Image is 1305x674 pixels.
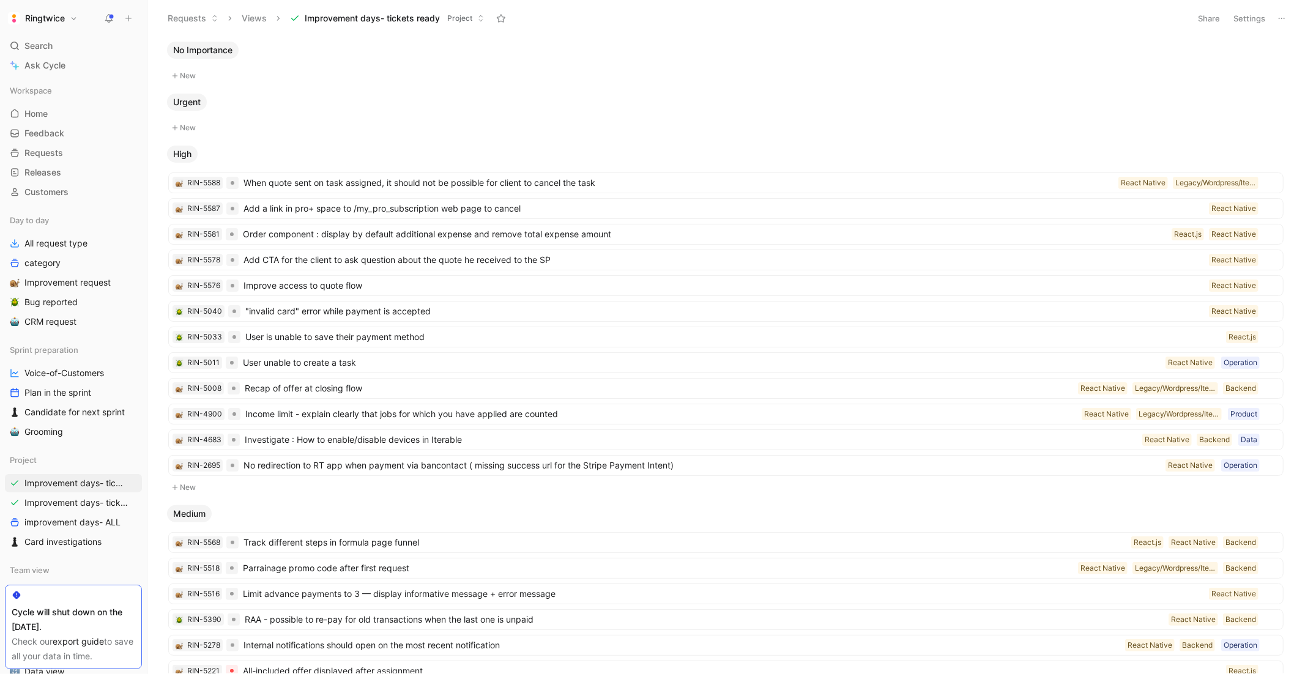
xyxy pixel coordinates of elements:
div: Backend [1225,562,1256,574]
span: Add CTA for the client to ask question about the quote he received to the SP [244,253,1204,267]
span: User unable to create a task [243,355,1161,370]
img: 🪲 [176,308,183,316]
div: React Native [1211,228,1256,240]
div: 🪲 [175,615,184,624]
div: React Native [1145,434,1189,446]
span: Card investigations [24,536,102,548]
div: RIN-2695 [187,459,220,472]
a: ♟️Card investigations [5,533,142,551]
div: 🐌 [175,179,184,187]
div: React Native [1211,305,1256,317]
button: Urgent [167,94,207,111]
span: Income limit - explain clearly that jobs for which you have applied are counted [245,407,1077,421]
button: 🐌 [175,410,184,418]
span: Investigate : How to enable/disable devices in Iterable [245,432,1137,447]
div: Operation [1224,639,1257,651]
button: 🐌 [175,256,184,264]
button: ♟️ [7,535,22,549]
span: Voice-of-Customers [24,367,104,379]
div: RIN-5576 [187,280,220,292]
img: 🐌 [176,565,183,572]
span: Sprint preparation [10,344,78,356]
span: Track different steps in formula page funnel [244,535,1126,550]
button: 🐌 [175,384,184,393]
button: 🤖 [7,424,22,439]
div: Team view [5,561,142,579]
button: 🐌 [175,461,184,470]
div: React Native [1211,588,1256,600]
span: RAA - possible to re-pay for old transactions when the last one is unpaid [245,612,1164,627]
div: RIN-5278 [187,639,220,651]
span: Search [24,39,53,53]
span: Ask Cycle [24,58,65,73]
a: 🐌RIN-5568Track different steps in formula page funnelBackendReact NativeReact.js [168,532,1284,553]
a: Home [5,105,142,123]
div: Project [5,451,142,469]
img: 🐌 [176,180,183,187]
div: Day to day [5,211,142,229]
span: No redirection to RT app when payment via bancontact ( missing success url for the Stripe Payment... [244,458,1161,473]
span: Project [10,454,37,466]
button: 🪲 [175,307,184,316]
a: 🐌RIN-5581Order component : display by default additional expense and remove total expense amountR... [168,224,1284,245]
div: React Native [1168,459,1213,472]
button: 🐌 [175,590,184,598]
span: category [24,257,61,269]
a: Releases [5,163,142,182]
img: 🐌 [10,278,20,287]
img: 🐌 [176,385,183,393]
button: 🪲 [7,295,22,309]
button: New [167,69,1285,83]
a: 🐌RIN-5578Add CTA for the client to ask question about the quote he received to the SPReact Native [168,250,1284,270]
span: Urgent [173,96,201,108]
span: Limit advance payments to 3 — display informative message + error message [243,587,1204,601]
div: Day to dayAll request typecategory🐌Improvement request🪲Bug reported🤖CRM request [5,211,142,331]
div: Backend [1225,613,1256,626]
div: RIN-5588 [187,177,220,189]
div: Operation [1224,357,1257,369]
div: No ImportanceNew [162,42,1290,84]
button: 🐌 [175,281,184,290]
span: Parrainage promo code after first request [243,561,1073,576]
span: Recap of offer at closing flow [245,381,1073,396]
span: No Importance [173,44,232,56]
button: Settings [1228,10,1271,27]
div: Operation [1224,459,1257,472]
button: Medium [167,505,212,522]
div: Cycle will shut down on the [DATE]. [12,605,135,634]
img: ♟️ [10,537,20,547]
div: 🪲 [175,333,184,341]
img: 🪲 [10,297,20,307]
button: Share [1192,10,1225,27]
div: Legacy/Wordpress/Iterable [1135,562,1216,574]
div: RIN-5518 [187,562,220,574]
div: HighNew [162,146,1290,495]
a: 🪲RIN-5033User is unable to save their payment methodReact.js [168,327,1284,347]
button: ♟️ [7,405,22,420]
a: 🐌RIN-5008Recap of offer at closing flowBackendLegacy/Wordpress/IterableReact Native [168,378,1284,399]
a: 🤖Grooming [5,423,142,441]
div: React.js [1134,536,1161,549]
div: Search [5,37,142,55]
a: 🐌RIN-4900Income limit - explain clearly that jobs for which you have applied are countedProductLe... [168,404,1284,424]
div: RIN-5581 [187,228,220,240]
span: "invalid card" error while payment is accepted [245,304,1204,319]
img: 🐌 [176,411,183,418]
span: Bug reported [24,296,78,308]
img: 🐌 [176,642,183,650]
a: export guide [53,636,104,646]
div: UrgentNew [162,94,1290,136]
button: 🪲 [175,358,184,367]
img: 🪲 [176,334,183,341]
button: RingtwiceRingtwice [5,10,81,27]
button: 🐌 [175,564,184,572]
div: React Native [1084,408,1129,420]
span: Project [447,12,472,24]
img: 🤖 [10,317,20,327]
div: React.js [1174,228,1202,240]
img: 🐌 [176,462,183,470]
